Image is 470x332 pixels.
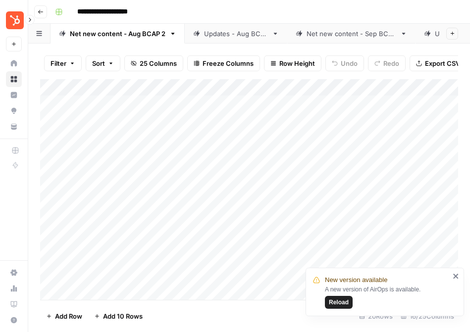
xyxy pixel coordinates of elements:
div: Net new content - Aug BCAP 2 [70,29,165,39]
span: Add 10 Rows [103,311,143,321]
a: Your Data [6,119,22,135]
button: Workspace: Blog Content Action Plan [6,8,22,33]
a: Settings [6,265,22,281]
span: Export CSV [425,58,460,68]
span: Reload [329,298,349,307]
span: Filter [51,58,66,68]
a: Net new content - Sep BCAP [287,24,416,44]
a: Insights [6,87,22,103]
div: A new version of AirOps is available. [325,285,450,309]
a: Learning Hub [6,296,22,312]
button: Add Row [40,308,88,324]
span: Undo [341,58,358,68]
span: Freeze Columns [203,58,254,68]
div: 20 Rows [355,308,397,324]
button: Export CSV [410,55,467,71]
button: Row Height [264,55,321,71]
span: New version available [325,275,387,285]
a: Net new content - Aug BCAP 2 [51,24,185,44]
a: Usage [6,281,22,296]
span: Row Height [279,58,315,68]
a: Updates - Aug BCAP [185,24,287,44]
button: Add 10 Rows [88,308,149,324]
div: 16/25 Columns [397,308,458,324]
button: close [453,272,460,280]
a: Browse [6,71,22,87]
button: Redo [368,55,406,71]
div: Updates - Aug BCAP [204,29,268,39]
div: Net new content - Sep BCAP [307,29,396,39]
img: Blog Content Action Plan Logo [6,11,24,29]
a: Home [6,55,22,71]
button: Reload [325,296,353,309]
button: Filter [44,55,82,71]
button: Help + Support [6,312,22,328]
span: Redo [383,58,399,68]
span: 25 Columns [140,58,177,68]
a: Opportunities [6,103,22,119]
span: Sort [92,58,105,68]
button: Freeze Columns [187,55,260,71]
span: Add Row [55,311,82,321]
button: Sort [86,55,120,71]
button: 25 Columns [124,55,183,71]
button: Undo [325,55,364,71]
